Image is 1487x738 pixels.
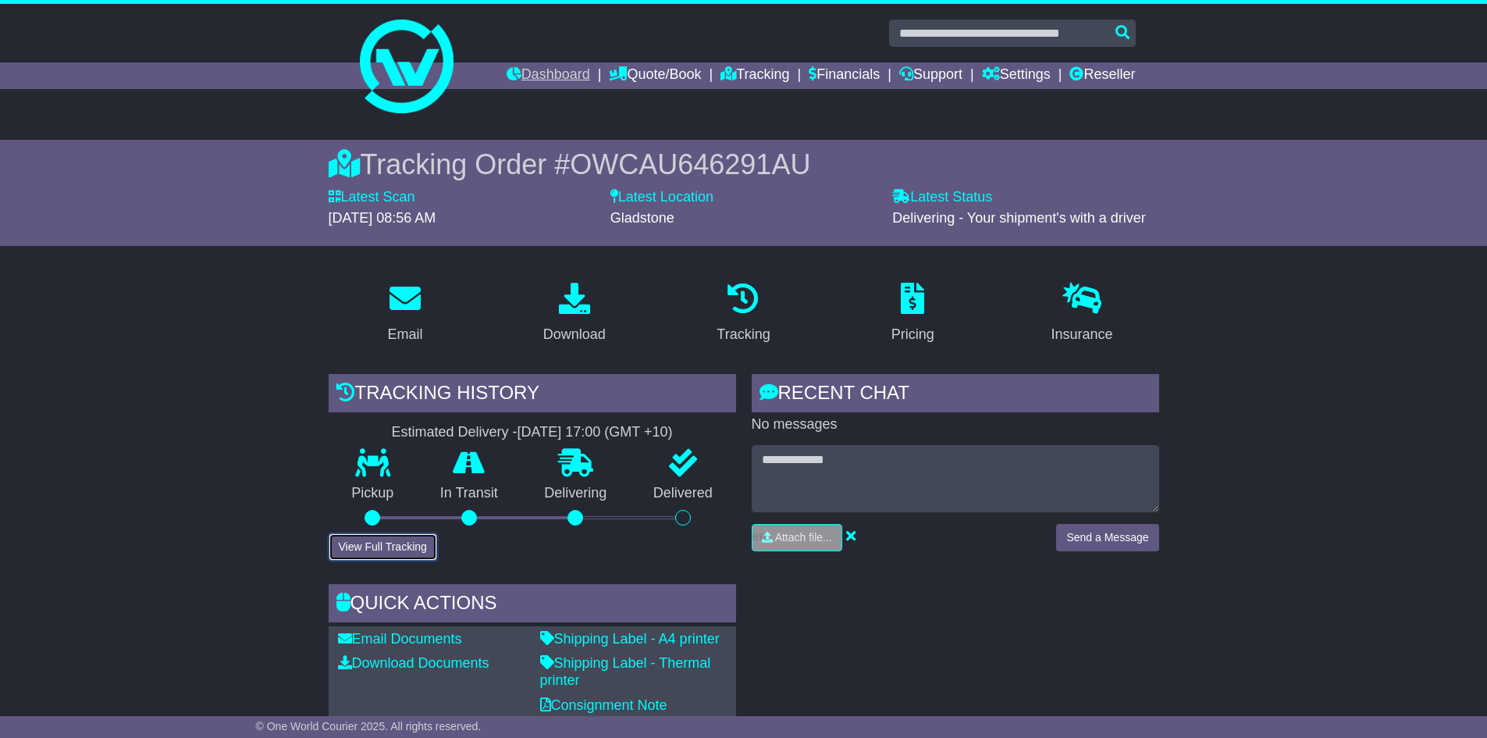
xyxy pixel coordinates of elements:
[329,374,736,416] div: Tracking history
[518,424,673,441] div: [DATE] 17:00 (GMT +10)
[752,374,1159,416] div: RECENT CHAT
[752,416,1159,433] p: No messages
[338,655,489,671] a: Download Documents
[630,485,736,502] p: Delivered
[1041,277,1123,351] a: Insurance
[329,485,418,502] p: Pickup
[610,210,674,226] span: Gladstone
[610,189,713,206] label: Latest Location
[717,324,770,345] div: Tracking
[540,655,711,688] a: Shipping Label - Thermal printer
[329,189,415,206] label: Latest Scan
[892,189,992,206] label: Latest Status
[809,62,880,89] a: Financials
[720,62,789,89] a: Tracking
[329,533,437,561] button: View Full Tracking
[387,324,422,345] div: Email
[892,210,1146,226] span: Delivering - Your shipment's with a driver
[1056,524,1158,551] button: Send a Message
[609,62,701,89] a: Quote/Book
[377,277,432,351] a: Email
[507,62,590,89] a: Dashboard
[329,424,736,441] div: Estimated Delivery -
[256,720,482,733] span: © One World Courier 2025. All rights reserved.
[881,277,944,351] a: Pricing
[417,485,521,502] p: In Transit
[540,697,667,713] a: Consignment Note
[329,584,736,626] div: Quick Actions
[521,485,631,502] p: Delivering
[338,631,462,647] a: Email Documents
[706,277,780,351] a: Tracking
[891,324,934,345] div: Pricing
[1051,324,1113,345] div: Insurance
[329,148,1159,181] div: Tracking Order #
[543,324,606,345] div: Download
[1069,62,1135,89] a: Reseller
[570,148,810,180] span: OWCAU646291AU
[533,277,616,351] a: Download
[982,62,1051,89] a: Settings
[899,62,962,89] a: Support
[540,631,720,647] a: Shipping Label - A4 printer
[329,210,436,226] span: [DATE] 08:56 AM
